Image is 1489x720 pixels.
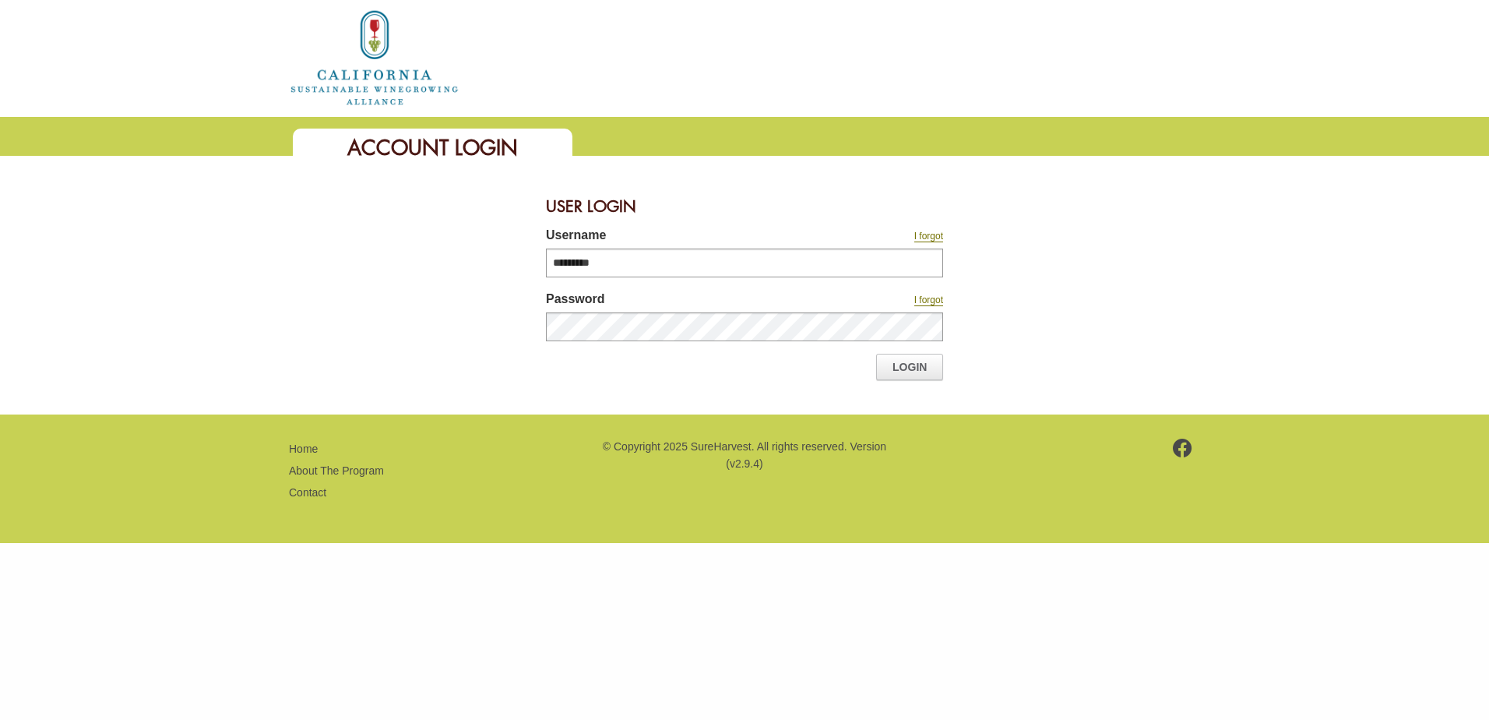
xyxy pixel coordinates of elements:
span: Account Login [347,134,518,161]
label: Password [546,290,803,312]
a: I forgot [914,231,943,242]
a: About The Program [289,464,384,477]
img: logo_cswa2x.png [289,8,460,108]
a: I forgot [914,295,943,306]
a: Home [289,443,318,455]
label: Username [546,226,803,249]
img: footer-facebook.png [1173,439,1192,457]
div: User Login [546,187,943,226]
p: © Copyright 2025 SureHarvest. All rights reserved. Version (v2.9.4) [600,438,889,473]
a: Login [876,354,943,380]
a: Contact [289,486,326,499]
a: Home [289,50,460,63]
